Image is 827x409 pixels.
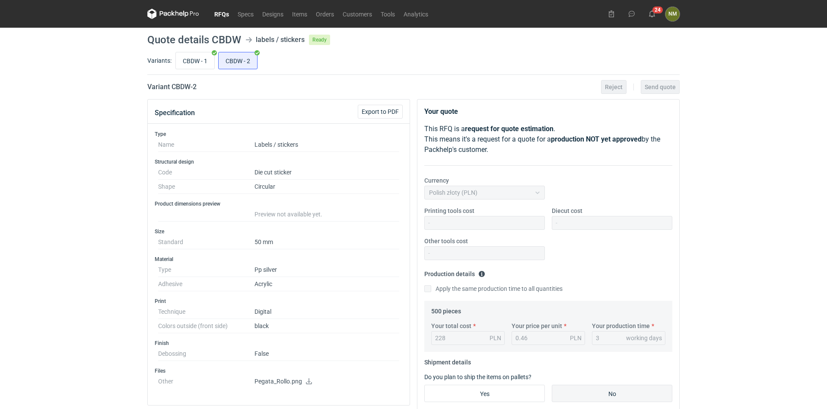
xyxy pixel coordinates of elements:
p: This RFQ is a . This means it's a request for a quote for a by the Packhelp's customer. [424,124,672,155]
span: Ready [309,35,330,45]
dt: Type [158,263,254,277]
button: NM [665,7,680,21]
dd: Acrylic [254,277,399,291]
label: CBDW - 1 [175,52,215,69]
h3: Type [155,131,403,138]
a: Items [288,9,312,19]
a: Orders [312,9,338,19]
label: Printing tools cost [424,206,474,215]
dd: 50 mm [254,235,399,249]
h2: Variant CBDW - 2 [147,82,197,92]
label: Variants: [147,56,172,65]
p: Pegata_Rollo.png [254,378,399,386]
strong: request for quote estimation [465,125,553,133]
h3: Product dimensions preview [155,200,403,207]
legend: Shipment details [424,355,471,366]
a: Analytics [399,9,433,19]
label: Diecut cost [552,206,582,215]
dt: Technique [158,305,254,319]
dt: Colors outside (front side) [158,319,254,333]
dt: Code [158,165,254,180]
button: Reject [601,80,627,94]
h3: Structural design [155,158,403,165]
legend: Production details [424,267,485,277]
div: PLN [570,334,582,342]
dt: Debossing [158,347,254,361]
label: Apply the same production time to all quantities [424,284,563,293]
button: 24 [645,7,659,21]
svg: Packhelp Pro [147,9,199,19]
dd: Digital [254,305,399,319]
strong: Your quote [424,107,458,116]
a: Tools [376,9,399,19]
button: Specification [155,103,195,123]
div: PLN [490,334,501,342]
dd: Labels / stickers [254,138,399,152]
a: Designs [258,9,288,19]
a: RFQs [210,9,233,19]
label: Your total cost [431,322,471,330]
dd: Die cut sticker [254,165,399,180]
h1: Quote details CBDW [147,35,241,45]
dd: black [254,319,399,333]
a: Specs [233,9,258,19]
h3: Material [155,256,403,263]
h3: Finish [155,340,403,347]
dt: Standard [158,235,254,249]
div: labels / stickers [256,35,305,45]
span: Preview not available yet. [254,211,322,218]
dt: Shape [158,180,254,194]
label: CBDW - 2 [218,52,258,69]
dd: Pp silver [254,263,399,277]
dd: False [254,347,399,361]
div: Natalia Mrozek [665,7,680,21]
label: Other tools cost [424,237,468,245]
label: Your production time [592,322,650,330]
h3: Files [155,367,403,374]
a: Customers [338,9,376,19]
dd: Circular [254,180,399,194]
dt: Adhesive [158,277,254,291]
h3: Print [155,298,403,305]
div: working days [626,334,662,342]
span: Reject [605,84,623,90]
span: Export to PDF [362,109,399,115]
h3: Size [155,228,403,235]
span: Send quote [645,84,676,90]
dt: Name [158,138,254,152]
label: Your price per unit [512,322,562,330]
dt: Other [158,374,254,392]
legend: 500 pieces [431,304,461,315]
label: Currency [424,176,449,185]
label: Do you plan to ship the items on pallets? [424,374,531,380]
button: Send quote [641,80,680,94]
button: Export to PDF [358,105,403,119]
strong: production NOT yet approved [551,135,642,143]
